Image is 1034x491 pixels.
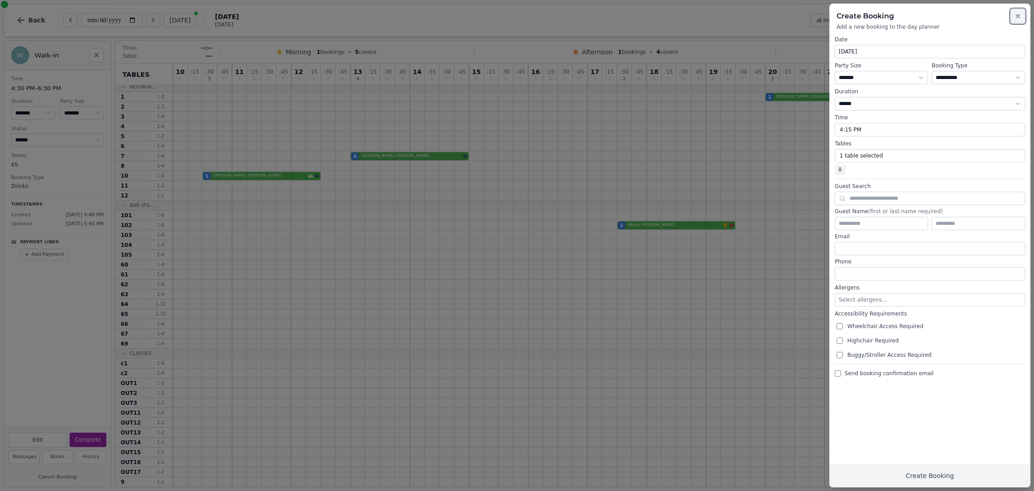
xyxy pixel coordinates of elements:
[835,233,1025,240] label: Email
[847,323,924,330] span: Wheelchair Access Required
[835,123,1025,136] button: 4:15 PM
[847,351,932,359] span: Buggy/Stroller Access Required
[835,310,1025,317] label: Accessibility Requirements
[835,284,1025,291] label: Allergens
[835,293,1025,307] button: Select allergens...
[835,149,1025,162] button: 1 table selected
[835,140,1025,147] label: Tables
[835,114,1025,121] label: Time
[835,88,1025,95] label: Duration
[835,36,1025,43] label: Date
[835,45,1025,58] button: [DATE]
[829,464,1030,487] button: Create Booking
[835,208,1025,215] label: Guest Name
[932,62,1025,69] label: Booking Type
[835,183,1025,190] label: Guest Search
[847,337,899,344] span: Highchair Required
[835,164,846,175] span: 8
[837,338,843,344] input: Highchair Required
[839,297,887,303] span: Select allergens...
[837,323,843,329] input: Wheelchair Access Required
[837,23,1023,31] p: Add a new booking to the day planner
[835,62,928,69] label: Party Size
[835,370,841,377] input: Send booking confirmation email
[868,208,942,215] span: (first or last name required)
[845,370,933,377] span: Send booking confirmation email
[835,258,1025,265] label: Phone
[837,11,1023,22] h2: Create Booking
[837,352,843,358] input: Buggy/Stroller Access Required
